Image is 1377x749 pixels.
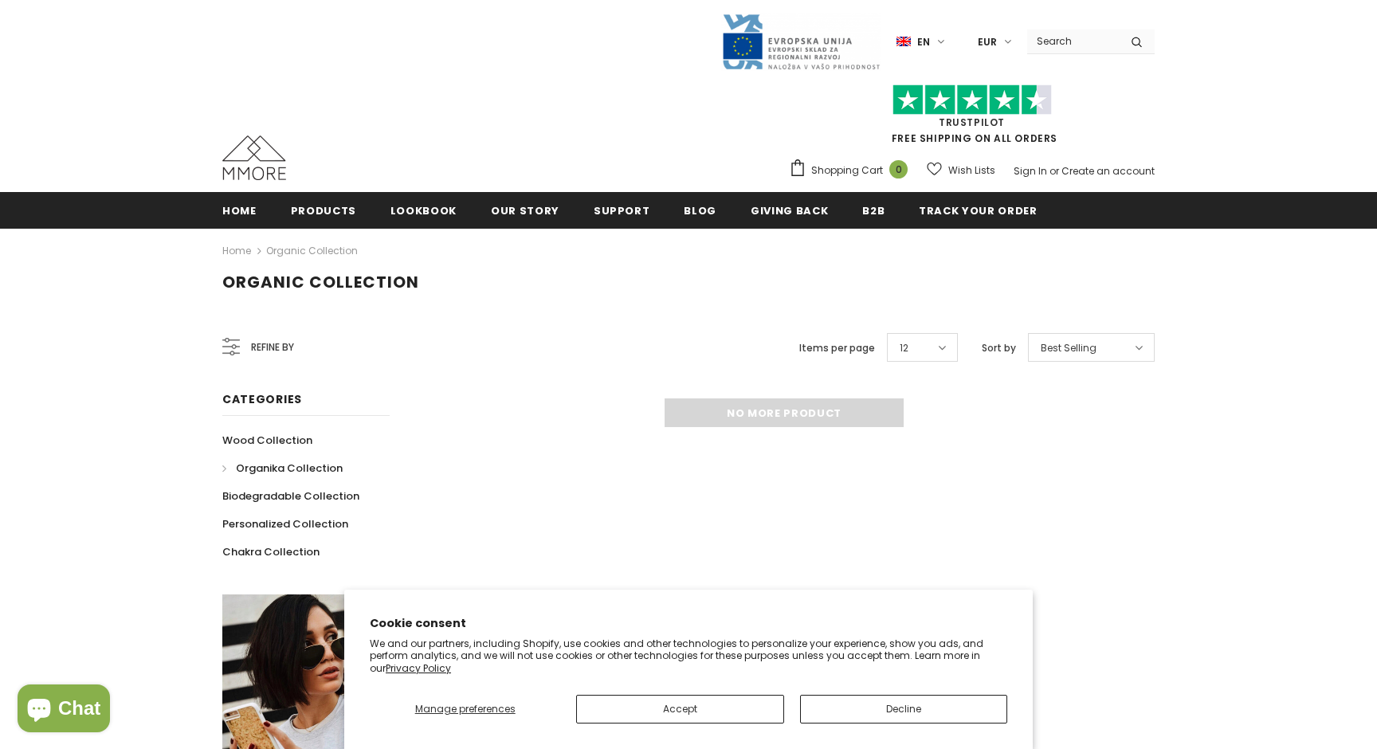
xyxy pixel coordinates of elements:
[13,684,115,736] inbox-online-store-chat: Shopify online store chat
[684,192,716,228] a: Blog
[1027,29,1119,53] input: Search Site
[594,203,650,218] span: support
[684,203,716,218] span: Blog
[266,244,358,257] a: Organic Collection
[892,84,1052,116] img: Trust Pilot Stars
[222,510,348,538] a: Personalized Collection
[948,163,995,178] span: Wish Lists
[222,482,359,510] a: Biodegradable Collection
[900,340,908,356] span: 12
[721,13,881,71] img: Javni Razpis
[982,340,1016,356] label: Sort by
[222,454,343,482] a: Organika Collection
[1014,164,1047,178] a: Sign In
[222,271,419,293] span: Organic Collection
[751,203,828,218] span: Giving back
[251,339,294,356] span: Refine by
[370,615,1007,632] h2: Cookie consent
[390,203,457,218] span: Lookbook
[811,163,883,178] span: Shopping Cart
[491,203,559,218] span: Our Story
[800,695,1007,724] button: Decline
[222,391,302,407] span: Categories
[291,192,356,228] a: Products
[789,92,1155,145] span: FREE SHIPPING ON ALL ORDERS
[222,426,312,454] a: Wood Collection
[927,156,995,184] a: Wish Lists
[751,192,828,228] a: Giving back
[1061,164,1155,178] a: Create an account
[862,192,885,228] a: B2B
[390,192,457,228] a: Lookbook
[291,203,356,218] span: Products
[576,695,783,724] button: Accept
[889,160,908,178] span: 0
[862,203,885,218] span: B2B
[594,192,650,228] a: support
[222,203,257,218] span: Home
[386,661,451,675] a: Privacy Policy
[919,203,1037,218] span: Track your order
[222,135,286,180] img: MMORE Cases
[236,461,343,476] span: Organika Collection
[370,637,1007,675] p: We and our partners, including Shopify, use cookies and other technologies to personalize your ex...
[222,516,348,531] span: Personalized Collection
[222,488,359,504] span: Biodegradable Collection
[222,192,257,228] a: Home
[370,695,560,724] button: Manage preferences
[919,192,1037,228] a: Track your order
[1049,164,1059,178] span: or
[896,35,911,49] img: i-lang-1.png
[222,538,320,566] a: Chakra Collection
[917,34,930,50] span: en
[222,433,312,448] span: Wood Collection
[799,340,875,356] label: Items per page
[222,544,320,559] span: Chakra Collection
[939,116,1005,129] a: Trustpilot
[1041,340,1096,356] span: Best Selling
[789,159,916,182] a: Shopping Cart 0
[415,702,516,716] span: Manage preferences
[491,192,559,228] a: Our Story
[721,34,881,48] a: Javni Razpis
[222,241,251,261] a: Home
[978,34,997,50] span: EUR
